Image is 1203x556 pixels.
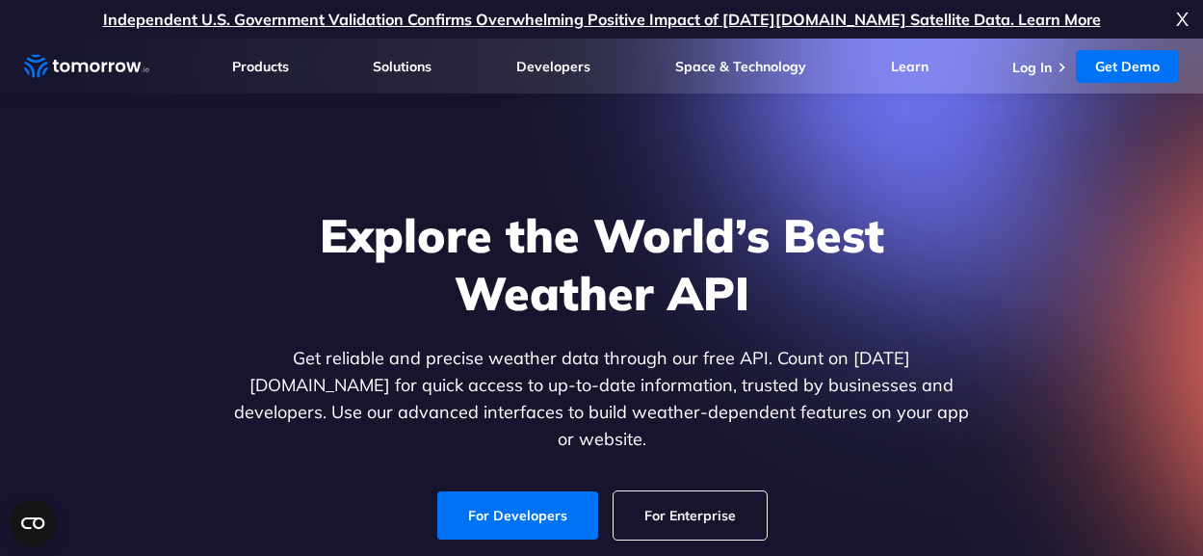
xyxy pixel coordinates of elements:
[230,345,974,453] p: Get reliable and precise weather data through our free API. Count on [DATE][DOMAIN_NAME] for quic...
[232,58,289,75] a: Products
[373,58,432,75] a: Solutions
[1012,59,1052,76] a: Log In
[614,491,767,540] a: For Enterprise
[1076,50,1179,83] a: Get Demo
[103,10,1101,29] a: Independent U.S. Government Validation Confirms Overwhelming Positive Impact of [DATE][DOMAIN_NAM...
[24,52,149,81] a: Home link
[230,206,974,322] h1: Explore the World’s Best Weather API
[437,491,598,540] a: For Developers
[516,58,590,75] a: Developers
[675,58,806,75] a: Space & Technology
[10,500,56,546] button: Open CMP widget
[891,58,928,75] a: Learn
